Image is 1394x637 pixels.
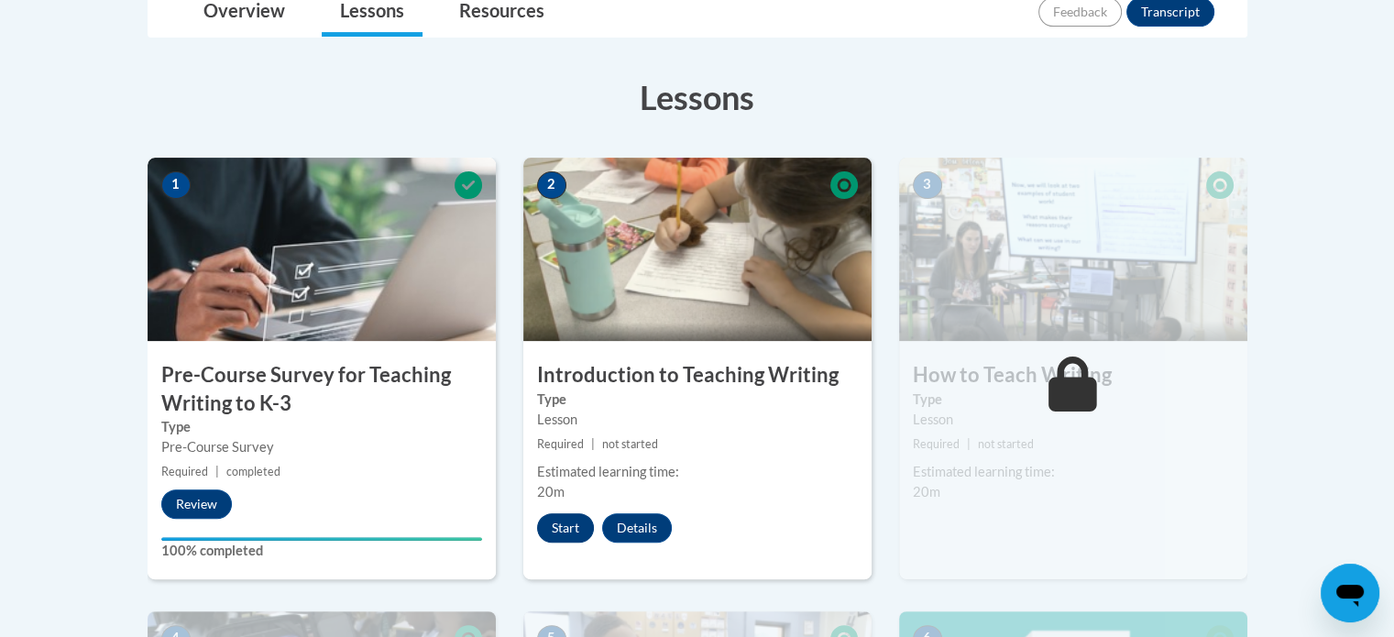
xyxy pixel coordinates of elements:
label: Type [913,390,1234,410]
button: Start [537,513,594,543]
button: Review [161,489,232,519]
img: Course Image [148,158,496,341]
h3: How to Teach Writing [899,361,1247,390]
h3: Lessons [148,74,1247,120]
div: Pre-Course Survey [161,437,482,457]
div: Lesson [913,410,1234,430]
span: 3 [913,171,942,199]
span: not started [978,437,1034,451]
span: completed [226,465,280,478]
h3: Pre-Course Survey for Teaching Writing to K-3 [148,361,496,418]
button: Details [602,513,672,543]
img: Course Image [899,158,1247,341]
span: 1 [161,171,191,199]
span: 20m [537,484,565,500]
span: | [967,437,971,451]
span: 2 [537,171,566,199]
label: Type [161,417,482,437]
span: Required [161,465,208,478]
div: Estimated learning time: [537,462,858,482]
span: 20m [913,484,940,500]
span: | [591,437,595,451]
span: not started [602,437,658,451]
span: Required [537,437,584,451]
div: Your progress [161,537,482,541]
div: Lesson [537,410,858,430]
img: Course Image [523,158,872,341]
h3: Introduction to Teaching Writing [523,361,872,390]
span: Required [913,437,960,451]
label: Type [537,390,858,410]
span: | [215,465,219,478]
iframe: Button to launch messaging window [1321,564,1379,622]
label: 100% completed [161,541,482,561]
div: Estimated learning time: [913,462,1234,482]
